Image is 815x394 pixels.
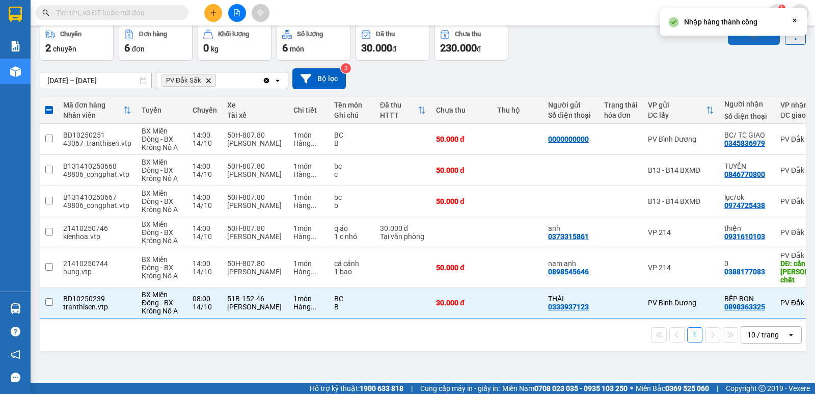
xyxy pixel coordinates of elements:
span: 0 [203,42,209,54]
div: [PERSON_NAME] [227,139,283,147]
div: BD10250239 [63,295,131,303]
div: Hàng thông thường [293,268,324,276]
div: 0000000000 [548,135,589,143]
div: Tên món [334,101,370,109]
div: [PERSON_NAME] [227,170,283,178]
div: BC [334,131,370,139]
span: copyright [758,385,766,392]
button: Chưa thu230.000đ [434,24,508,61]
button: Khối lượng0kg [198,24,271,61]
div: [PERSON_NAME] [227,201,283,209]
span: aim [257,9,264,16]
sup: 1 [778,5,785,12]
div: 50H-807.80 [227,162,283,170]
div: 1 món [293,295,324,303]
th: Toggle SortBy [375,97,431,124]
th: Toggle SortBy [643,97,719,124]
div: 1 món [293,162,324,170]
div: 48806_congphat.vtp [63,170,131,178]
span: ... [311,139,317,147]
div: 14:00 [193,193,217,201]
th: Toggle SortBy [58,97,137,124]
input: Tìm tên, số ĐT hoặc mã đơn [56,7,176,18]
svg: open [787,331,795,339]
div: Chuyến [193,106,217,114]
strong: 0369 525 060 [665,384,709,392]
div: Trạng thái [604,101,638,109]
span: message [11,373,20,382]
div: B13 - B14 BXMĐ [648,197,714,205]
span: ... [311,303,317,311]
div: 50.000 đ [436,166,487,174]
span: BX Miền Đông - BX Krông Nô A [142,189,178,214]
div: [PERSON_NAME] [227,268,283,276]
div: Tuyến [142,106,182,114]
span: search [42,9,49,16]
span: 30.000 [361,42,392,54]
div: 14/10 [193,201,217,209]
div: 48806_congphat.vtp [63,201,131,209]
div: PV Bình Dương [648,299,714,307]
div: ĐC lấy [648,111,706,119]
span: đ [477,45,481,53]
div: HTTT [380,111,418,119]
div: 50H-807.80 [227,193,283,201]
div: 14/10 [193,303,217,311]
div: Chưa thu [436,106,487,114]
span: file-add [233,9,240,16]
div: Hàng thông thường [293,303,324,311]
svg: Close [791,16,799,24]
div: Chuyến [60,31,81,38]
div: 14/10 [193,139,217,147]
div: Người nhận [724,100,770,108]
div: 14:00 [193,259,217,268]
div: BD10250251 [63,131,131,139]
span: question-circle [11,327,20,336]
div: 0898545646 [548,268,589,276]
span: đ [392,45,396,53]
div: 1 món [293,224,324,232]
div: Thu hộ [497,106,538,114]
svg: Delete [205,77,211,84]
strong: 0708 023 035 - 0935 103 250 [534,384,628,392]
div: 1 c nhỏ [334,232,370,241]
div: 50.000 đ [436,264,487,272]
div: thiện [724,224,770,232]
img: logo-vxr [9,7,22,22]
div: 50H-807.80 [227,224,283,232]
div: 21410250744 [63,259,131,268]
svg: open [274,76,282,85]
div: B131410250668 [63,162,131,170]
div: 51B-152.46 [227,295,283,303]
div: Người gửi [548,101,594,109]
div: B131410250667 [63,193,131,201]
span: 2 [45,42,51,54]
strong: 1900 633 818 [360,384,403,392]
div: Hàng thông thường [293,232,324,241]
div: Tài xế [227,111,283,119]
span: ⚪️ [630,386,633,390]
button: Đã thu30.000đ [356,24,429,61]
div: Ghi chú [334,111,370,119]
div: 0974725438 [724,201,765,209]
div: THÁI [548,295,594,303]
button: Bộ lọc [292,68,346,89]
div: bc [334,193,370,201]
div: nam anh [548,259,594,268]
div: 0373315861 [548,232,589,241]
div: Chi tiết [293,106,324,114]
span: Hỗ trợ kỹ thuật: [310,383,403,394]
div: 50.000 đ [436,135,487,143]
div: VP gửi [648,101,706,109]
span: BX Miền Đông - BX Krông Nô A [142,255,178,280]
div: 0333937123 [548,303,589,311]
div: 14/10 [193,268,217,276]
span: 6 [282,42,288,54]
button: Chuyến2chuyến [40,24,114,61]
div: 50.000 đ [436,197,487,205]
div: Đã thu [376,31,395,38]
div: lục/ok [724,193,770,201]
div: Mã đơn hàng [63,101,123,109]
div: Đơn hàng [139,31,167,38]
div: hóa đơn [604,111,638,119]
